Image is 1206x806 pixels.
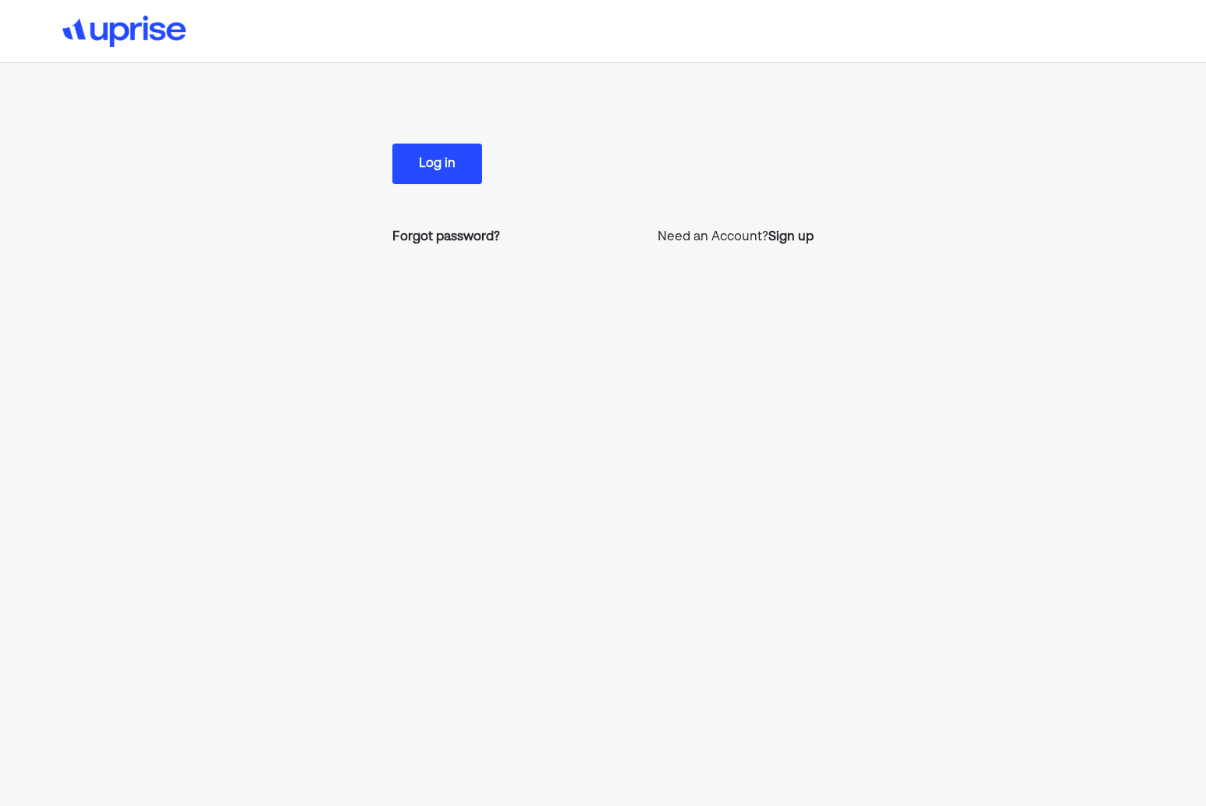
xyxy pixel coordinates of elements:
[392,144,482,184] button: Log in
[658,228,814,247] p: Need an Account?
[768,228,814,247] a: Sign up
[392,228,500,247] a: Forgot password?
